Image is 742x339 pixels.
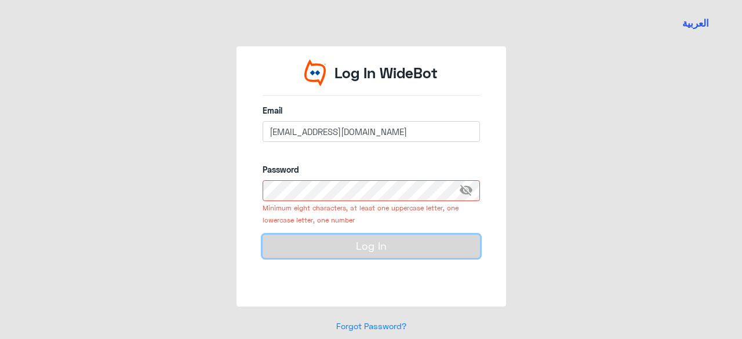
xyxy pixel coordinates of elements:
[263,163,480,176] label: Password
[304,59,326,86] img: Widebot Logo
[263,235,480,258] button: Log In
[263,204,459,224] small: Minimum eight characters, at least one uppercase letter, one lowercase letter, one number
[263,104,480,116] label: Email
[459,180,480,201] span: visibility_off
[263,121,480,142] input: Enter your email here...
[334,62,438,84] p: Log In WideBot
[675,9,716,38] a: Switch language
[336,321,406,331] a: Forgot Password?
[682,16,709,31] button: العربية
